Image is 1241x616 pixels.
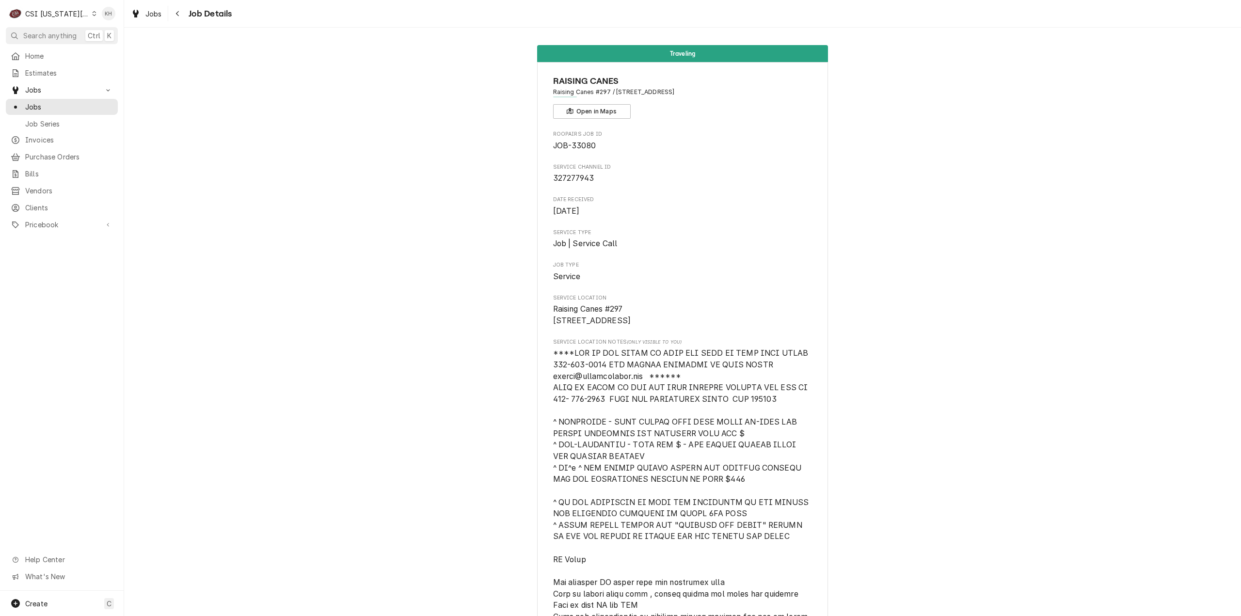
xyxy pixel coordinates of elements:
span: Bills [25,169,113,179]
div: Service Location [553,294,812,327]
div: C [9,7,22,20]
span: Ctrl [88,31,100,41]
span: Raising Canes #297 [STREET_ADDRESS] [553,304,631,325]
a: Purchase Orders [6,149,118,165]
span: Search anything [23,31,77,41]
span: Address [553,88,812,96]
span: Jobs [25,85,98,95]
span: Purchase Orders [25,152,113,162]
span: (Only Visible to You) [627,339,682,345]
span: Date Received [553,205,812,217]
a: Go to Jobs [6,82,118,98]
a: Go to Pricebook [6,217,118,233]
a: Go to Help Center [6,552,118,568]
a: Estimates [6,65,118,81]
span: Create [25,600,48,608]
span: Roopairs Job ID [553,130,812,138]
a: Job Series [6,116,118,132]
span: Roopairs Job ID [553,140,812,152]
span: Service Channel ID [553,173,812,184]
span: K [107,31,111,41]
span: Jobs [145,9,162,19]
span: Home [25,51,113,61]
span: JOB-33080 [553,141,596,150]
span: 327277943 [553,174,594,183]
a: Bills [6,166,118,182]
span: Service Location [553,294,812,302]
div: Job Type [553,261,812,282]
a: Vendors [6,183,118,199]
span: What's New [25,571,112,582]
div: Client Information [553,75,812,119]
span: Vendors [25,186,113,196]
span: Service [553,272,581,281]
span: Service Channel ID [553,163,812,171]
a: Jobs [127,6,166,22]
span: Invoices [25,135,113,145]
button: Open in Maps [553,104,631,119]
button: Search anythingCtrlK [6,27,118,44]
div: Date Received [553,196,812,217]
span: Job Details [186,7,232,20]
div: Service Channel ID [553,163,812,184]
span: Job Type [553,271,812,283]
span: Service Location Notes [553,338,812,346]
a: Invoices [6,132,118,148]
div: Status [537,45,828,62]
a: Clients [6,200,118,216]
span: Clients [25,203,113,213]
span: Service Type [553,229,812,237]
button: Navigate back [170,6,186,21]
div: Roopairs Job ID [553,130,812,151]
span: Help Center [25,554,112,565]
a: Go to What's New [6,569,118,584]
span: Job Series [25,119,113,129]
span: Service Type [553,238,812,250]
span: Estimates [25,68,113,78]
div: CSI Kansas City's Avatar [9,7,22,20]
div: Service Type [553,229,812,250]
div: KH [102,7,115,20]
span: Name [553,75,812,88]
span: Pricebook [25,220,98,230]
a: Jobs [6,99,118,115]
span: Traveling [670,50,695,57]
span: [DATE] [553,206,580,216]
span: Job | Service Call [553,239,618,248]
div: Kelsey Hetlage's Avatar [102,7,115,20]
div: CSI [US_STATE][GEOGRAPHIC_DATA] [25,9,89,19]
span: Service Location [553,303,812,326]
span: Jobs [25,102,113,112]
span: Date Received [553,196,812,204]
span: C [107,599,111,609]
a: Home [6,48,118,64]
span: Job Type [553,261,812,269]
